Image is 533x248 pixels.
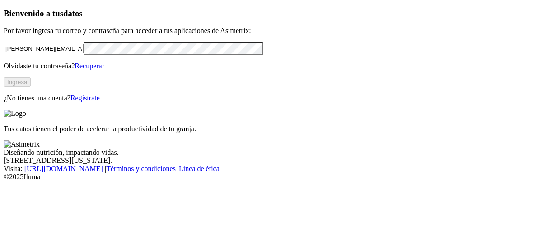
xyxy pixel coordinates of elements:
a: Términos y condiciones [106,165,176,172]
img: Logo [4,110,26,118]
input: Tu correo [4,44,84,53]
div: Visita : | | [4,165,529,173]
a: [URL][DOMAIN_NAME] [24,165,103,172]
p: Olvidaste tu contraseña? [4,62,529,70]
h3: Bienvenido a tus [4,9,529,19]
div: © 2025 Iluma [4,173,529,181]
a: Recuperar [75,62,104,70]
p: Por favor ingresa tu correo y contraseña para acceder a tus aplicaciones de Asimetrix: [4,27,529,35]
span: datos [63,9,83,18]
div: Diseñando nutrición, impactando vidas. [4,148,529,157]
a: Regístrate [70,94,100,102]
p: ¿No tienes una cuenta? [4,94,529,102]
p: Tus datos tienen el poder de acelerar la productividad de tu granja. [4,125,529,133]
button: Ingresa [4,77,31,87]
div: [STREET_ADDRESS][US_STATE]. [4,157,529,165]
img: Asimetrix [4,140,40,148]
a: Línea de ética [179,165,220,172]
